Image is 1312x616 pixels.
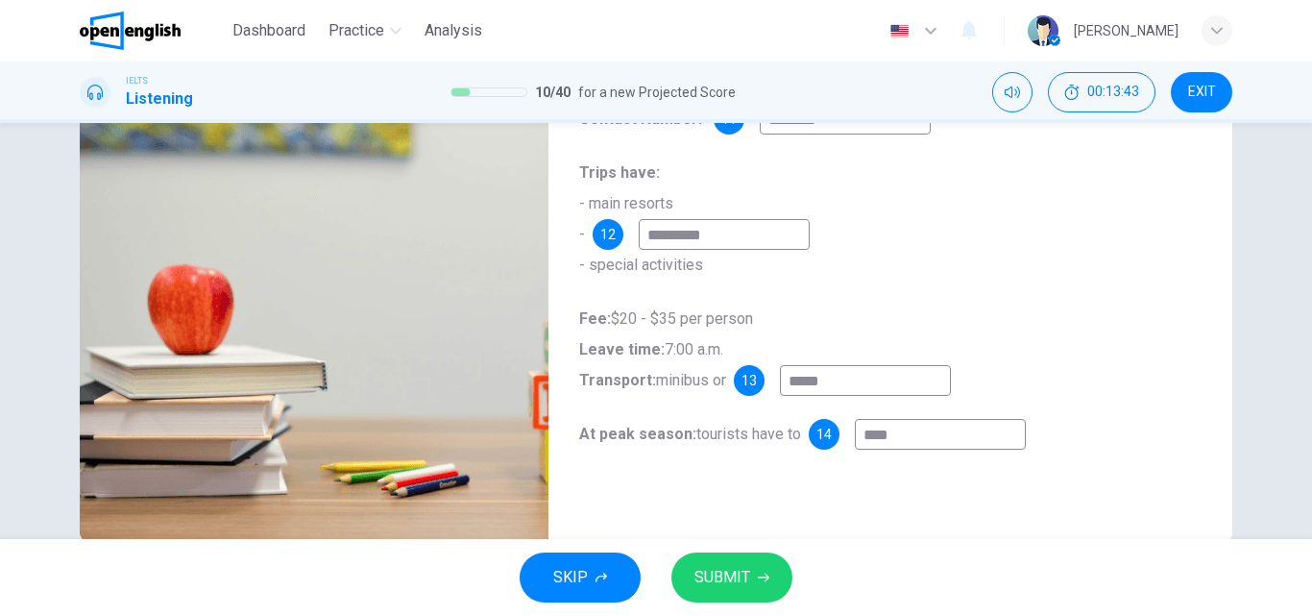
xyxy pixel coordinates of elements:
div: Mute [992,72,1033,112]
img: OpenEnglish logo [80,12,181,50]
span: Dashboard [232,19,305,42]
button: Practice [321,13,409,48]
span: Practice [328,19,384,42]
span: 14 [816,428,832,441]
span: for a new Projected Score [578,81,736,104]
a: OpenEnglish logo [80,12,225,50]
span: 13 [741,374,757,387]
span: 12 [600,228,616,241]
span: SKIP [553,564,588,591]
div: [PERSON_NAME] [1074,19,1178,42]
button: SUBMIT [671,553,792,603]
button: Analysis [417,13,490,48]
button: EXIT [1171,72,1232,112]
button: SKIP [520,553,641,603]
span: EXIT [1188,85,1216,100]
span: 11 [721,112,737,126]
b: Transport: [579,371,656,389]
span: 10 / 40 [535,81,571,104]
img: en [887,24,911,38]
button: Dashboard [225,13,313,48]
img: Profile picture [1028,15,1058,46]
b: Fee: [579,309,611,328]
div: Hide [1048,72,1155,112]
b: At peak season: [579,425,696,443]
span: tourists have to [579,425,801,443]
span: $20 - $35 per person 7:00 a.m. minibus or [579,309,753,389]
button: 00:13:43 [1048,72,1155,112]
b: Trips have: [579,163,660,182]
span: IELTS [126,74,148,87]
b: Leave time: [579,340,665,358]
h1: Listening [126,87,193,111]
span: Analysis [425,19,482,42]
span: SUBMIT [694,564,750,591]
span: - special activities [579,256,703,274]
span: 00:13:43 [1087,85,1139,100]
span: - main resorts - [579,163,673,243]
img: Travel [80,73,548,541]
